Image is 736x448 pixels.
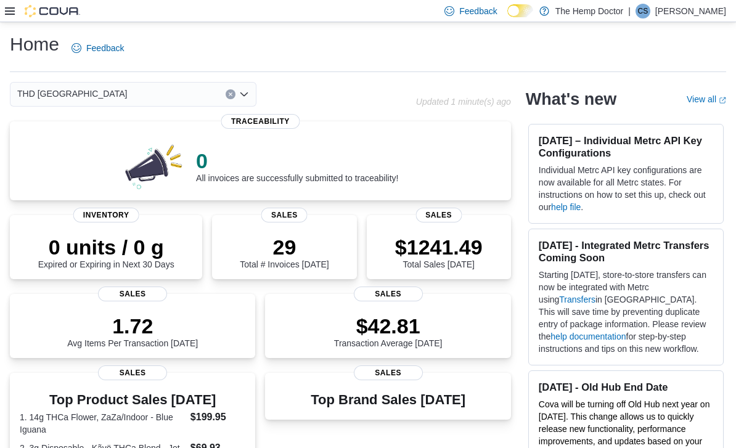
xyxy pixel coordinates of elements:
span: Sales [98,365,167,380]
h3: Top Brand Sales [DATE] [311,393,465,407]
p: Starting [DATE], store-to-store transfers can now be integrated with Metrc using in [GEOGRAPHIC_D... [539,269,713,355]
a: Transfers [559,295,595,304]
h3: [DATE] - Old Hub End Date [539,381,713,393]
img: 0 [122,141,186,190]
p: Updated 1 minute(s) ago [416,97,511,107]
div: Cindy Shade [636,4,650,18]
input: Dark Mode [507,4,533,17]
svg: External link [719,97,726,104]
span: Sales [354,365,423,380]
span: Feedback [459,5,497,17]
div: All invoices are successfully submitted to traceability! [196,149,398,183]
p: 0 units / 0 g [38,235,174,259]
h3: [DATE] – Individual Metrc API Key Configurations [539,134,713,159]
img: Cova [25,5,80,17]
span: Feedback [86,42,124,54]
a: help file [551,202,581,212]
p: The Hemp Doctor [555,4,623,18]
h3: [DATE] - Integrated Metrc Transfers Coming Soon [539,239,713,264]
div: Total # Invoices [DATE] [240,235,329,269]
div: Avg Items Per Transaction [DATE] [67,314,198,348]
h2: What's new [526,89,616,109]
span: Sales [261,208,308,222]
button: Clear input [226,89,235,99]
dt: 1. 14g THCa Flower, ZaZa/Indoor - Blue Iguana [20,411,186,436]
button: Open list of options [239,89,249,99]
span: CS [638,4,648,18]
span: Sales [98,287,167,301]
div: Expired or Expiring in Next 30 Days [38,235,174,269]
span: Traceability [221,114,300,129]
span: Inventory [73,208,139,222]
a: help documentation [550,332,626,341]
p: $1241.49 [395,235,483,259]
div: Transaction Average [DATE] [334,314,443,348]
h1: Home [10,32,59,57]
a: Feedback [67,36,129,60]
span: Dark Mode [507,17,508,18]
span: Sales [415,208,462,222]
dd: $199.95 [190,410,246,425]
p: 0 [196,149,398,173]
h3: Top Product Sales [DATE] [20,393,245,407]
p: 1.72 [67,314,198,338]
span: THD [GEOGRAPHIC_DATA] [17,86,127,101]
span: Sales [354,287,423,301]
div: Total Sales [DATE] [395,235,483,269]
p: $42.81 [334,314,443,338]
p: [PERSON_NAME] [655,4,726,18]
p: 29 [240,235,329,259]
p: Individual Metrc API key configurations are now available for all Metrc states. For instructions ... [539,164,713,213]
a: View allExternal link [687,94,726,104]
p: | [628,4,631,18]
